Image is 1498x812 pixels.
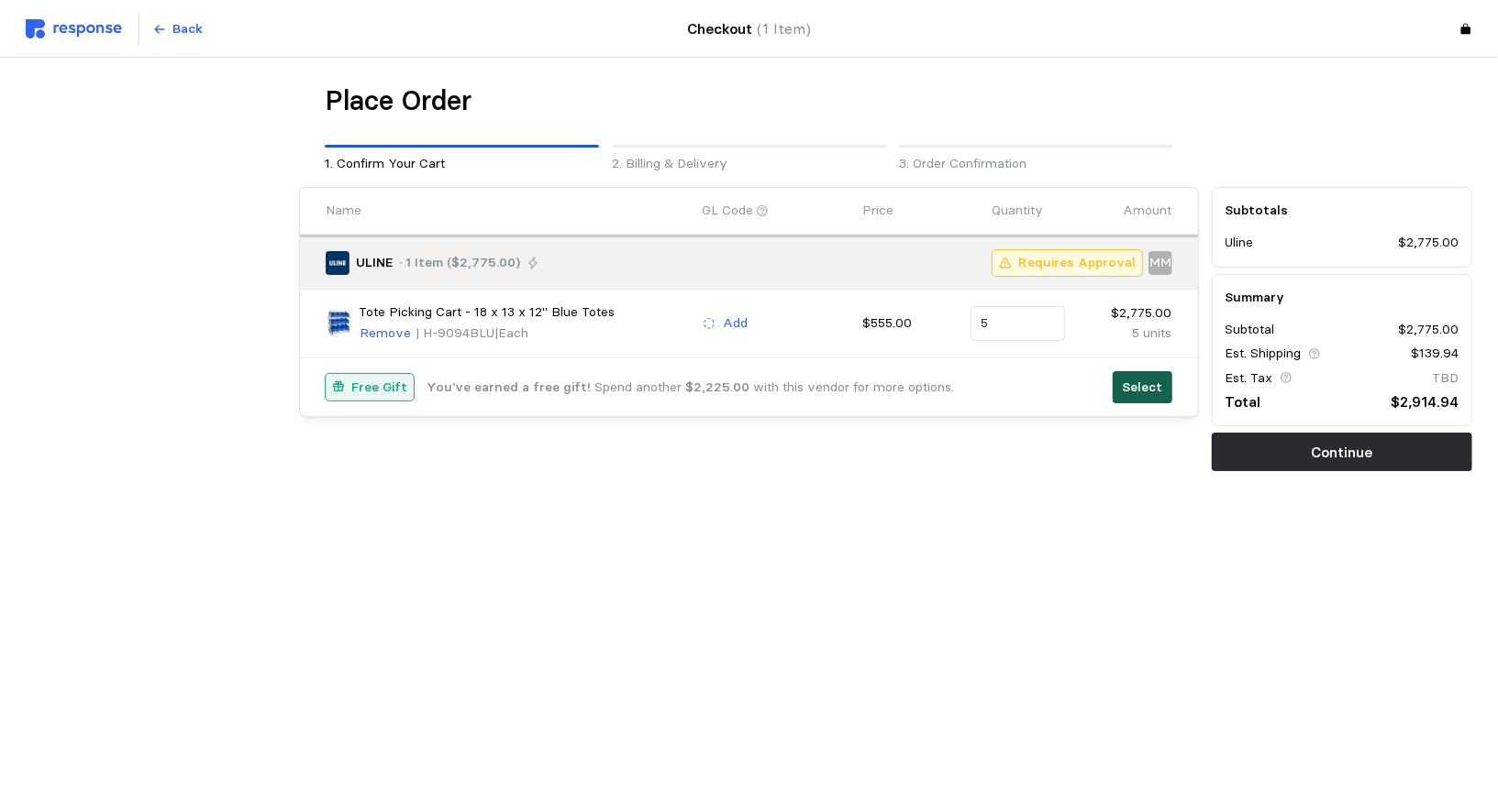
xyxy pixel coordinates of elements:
[1122,378,1162,398] p: Select
[757,20,811,38] span: (1 Item)
[427,379,591,395] b: You've earned a free gift!
[723,313,748,334] p: Add
[702,313,749,335] button: Add
[687,17,811,40] h4: Checkout
[1226,368,1273,389] p: Est. Tax
[1391,390,1459,413] p: $2,914.94
[1226,344,1302,364] p: Est. Shipping
[1226,288,1459,307] h5: Summary
[1124,201,1172,221] p: Amount
[1149,253,1171,273] p: MM
[142,12,214,47] button: Back
[1432,368,1459,389] p: TBD
[356,253,393,273] p: ULINE
[899,154,1173,174] p: 3. Order Confirmation
[702,201,753,221] p: GL Code
[1078,324,1172,344] p: 5 units
[612,154,886,174] p: 2. Billing & Delivery
[325,83,472,119] h1: Place Order
[325,154,599,174] p: 1. Confirm Your Cart
[863,201,894,221] p: Price
[359,302,615,323] p: Tote Picking Cart - 18 x 13 x 12" Blue Totes
[1398,320,1459,340] p: $2,775.00
[1226,320,1275,340] p: Subtotal
[326,310,352,336] img: H-9094BLU
[416,324,494,341] span: | H-9094BLU
[1018,253,1136,273] p: Requires Approval
[685,379,749,395] b: $2,225.00
[1311,441,1372,464] p: Continue
[351,378,407,398] p: Free Gift
[173,19,204,39] p: Back
[1226,233,1254,253] p: Uline
[1398,233,1459,253] p: $2,775.00
[863,313,958,334] p: $555.00
[992,201,1043,221] p: Quantity
[1212,433,1472,471] button: Continue
[360,324,411,344] p: Remove
[26,19,122,38] img: svg%3e
[1078,303,1172,324] p: $2,775.00
[399,253,520,273] p: · 1 Item ($2,775.00)
[359,323,412,345] button: Remove
[1411,344,1459,364] p: $139.94
[981,307,1054,340] input: Qty
[494,324,528,341] span: | Each
[1113,371,1172,404] button: Select
[326,201,361,221] p: Name
[594,379,954,395] span: Spend another with this vendor for more options.
[1226,390,1261,413] p: Total
[1226,201,1459,220] h5: Subtotals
